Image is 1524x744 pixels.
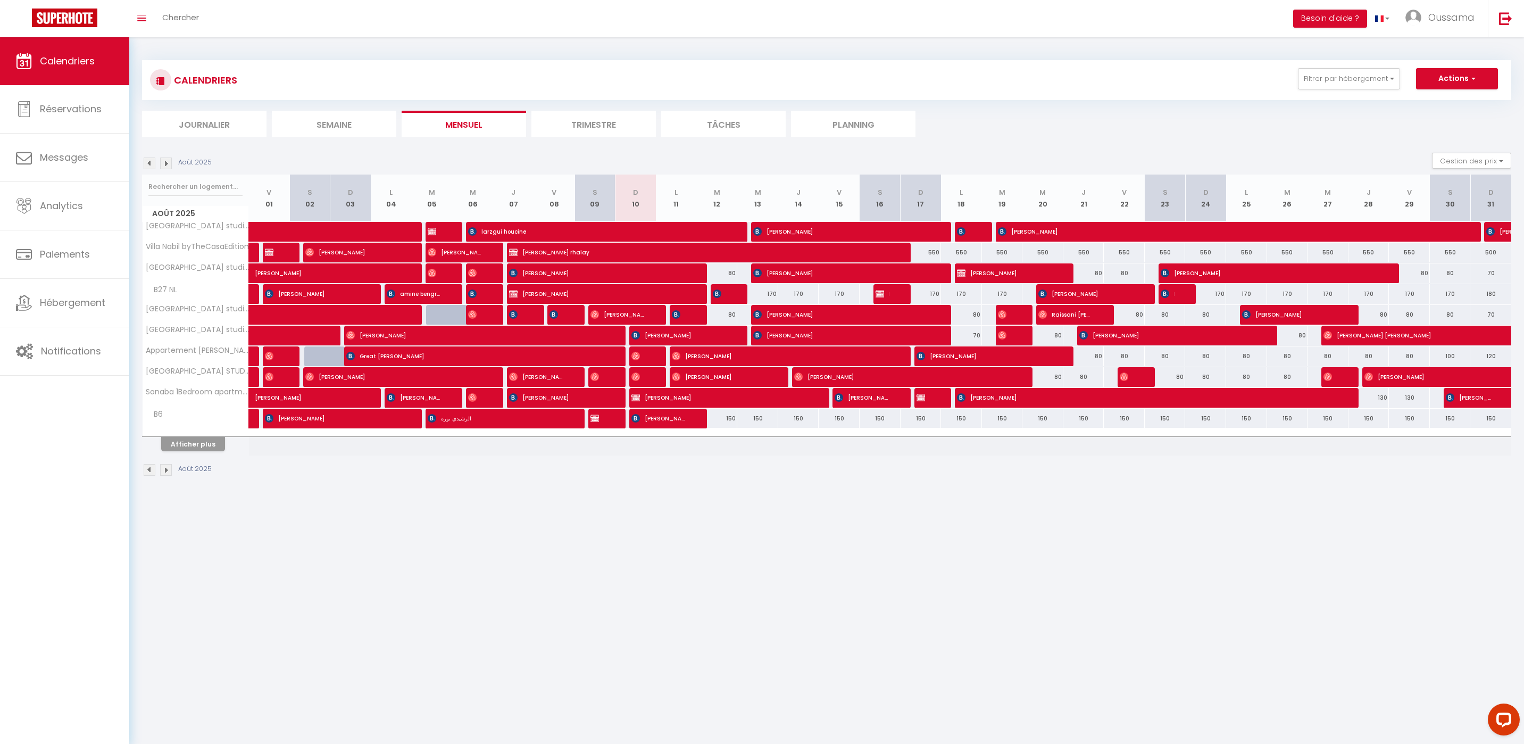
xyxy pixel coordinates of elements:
[1185,243,1226,262] div: 550
[254,258,352,278] span: [PERSON_NAME]
[957,263,1053,283] span: [PERSON_NAME]
[778,284,819,304] div: 170
[631,387,809,408] span: [PERSON_NAME]
[1348,409,1389,428] div: 150
[468,387,482,408] span: [PERSON_NAME]
[1079,325,1257,345] span: [PERSON_NAME]
[1063,367,1104,387] div: 80
[737,284,778,304] div: 170
[631,367,645,387] span: [PERSON_NAME]
[305,367,483,387] span: [PERSON_NAME]
[1389,346,1430,366] div: 80
[574,175,615,222] th: 09
[1284,187,1290,197] abbr: M
[819,409,860,428] div: 150
[1407,187,1412,197] abbr: V
[957,221,971,242] span: [PERSON_NAME]
[941,305,982,325] div: 80
[1470,346,1511,366] div: 120
[835,387,889,408] span: [PERSON_NAME]
[265,242,279,262] span: [PERSON_NAME]
[267,187,271,197] abbr: V
[1323,367,1337,387] span: [PERSON_NAME]
[249,284,254,304] a: KAMAR AZAINABI
[1430,263,1471,283] div: 80
[753,263,931,283] span: [PERSON_NAME]
[860,409,901,428] div: 150
[1022,175,1063,222] th: 20
[998,304,1012,325] span: [PERSON_NAME]
[1185,346,1226,366] div: 80
[1022,326,1063,345] div: 80
[1364,367,1462,387] span: [PERSON_NAME]
[615,175,656,222] th: 10
[142,111,267,137] li: Journalier
[32,9,97,27] img: Super Booking
[1389,175,1430,222] th: 29
[901,175,942,222] th: 17
[1245,187,1248,197] abbr: L
[631,325,727,345] span: [PERSON_NAME]
[998,221,1462,242] span: [PERSON_NAME]
[1308,409,1348,428] div: 150
[161,437,225,451] button: Afficher plus
[1448,187,1453,197] abbr: S
[289,175,330,222] th: 02
[346,325,606,345] span: [PERSON_NAME]
[1430,284,1471,304] div: 170
[171,68,237,92] h3: CALENDRIERS
[1022,243,1063,262] div: 550
[860,175,901,222] th: 16
[960,187,963,197] abbr: L
[1267,175,1308,222] th: 26
[452,175,493,222] th: 06
[633,187,638,197] abbr: D
[982,284,1023,304] div: 170
[1470,243,1511,262] div: 500
[1348,388,1389,408] div: 130
[878,187,882,197] abbr: S
[144,346,251,354] span: Appartement [PERSON_NAME] J9 - By TheCasaEdition
[470,187,476,197] abbr: M
[1488,187,1494,197] abbr: D
[428,242,482,262] span: [PERSON_NAME]
[1389,409,1430,428] div: 150
[1348,346,1389,366] div: 80
[1104,175,1145,222] th: 22
[144,409,184,420] span: B6
[1226,409,1267,428] div: 150
[1389,305,1430,325] div: 80
[265,346,279,366] span: [PERSON_NAME]
[1308,284,1348,304] div: 170
[144,367,251,375] span: [GEOGRAPHIC_DATA] STUDIO A6 BY TCE
[1145,175,1186,222] th: 23
[737,175,778,222] th: 13
[672,346,890,366] span: [PERSON_NAME]
[429,187,435,197] abbr: M
[778,409,819,428] div: 150
[1145,243,1186,262] div: 550
[1039,187,1046,197] abbr: M
[1226,243,1267,262] div: 550
[1038,304,1093,325] span: Raissani [PERSON_NAME]
[631,408,686,428] span: [PERSON_NAME]
[1267,284,1308,304] div: 170
[1185,409,1226,428] div: 150
[796,187,801,197] abbr: J
[144,263,251,271] span: [GEOGRAPHIC_DATA] studio A3 by TCE
[549,304,563,325] span: [PERSON_NAME]
[661,111,786,137] li: Tâches
[778,175,819,222] th: 14
[552,187,556,197] abbr: V
[631,346,645,366] span: [PERSON_NAME]
[1226,175,1267,222] th: 25
[1161,263,1379,283] span: [PERSON_NAME]
[428,221,442,242] span: [PERSON_NAME]
[1022,367,1063,387] div: 80
[249,263,290,284] a: [PERSON_NAME]
[1348,284,1389,304] div: 170
[509,367,564,387] span: [PERSON_NAME]
[1499,12,1512,25] img: logout
[265,408,402,428] span: [PERSON_NAME]
[713,284,727,304] span: [PERSON_NAME]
